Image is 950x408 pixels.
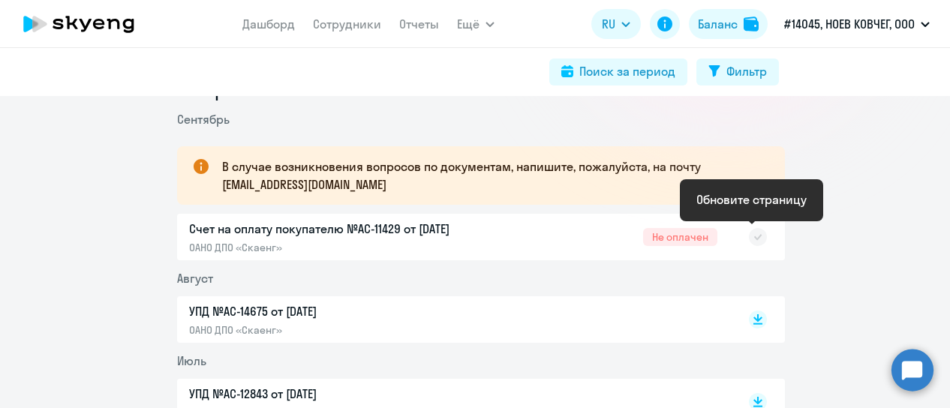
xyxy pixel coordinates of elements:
[189,302,717,337] a: УПД №AC-14675 от [DATE]ОАНО ДПО «Скаенг»
[189,323,504,337] p: ОАНО ДПО «Скаенг»
[177,271,213,286] span: Август
[399,16,439,31] a: Отчеты
[457,9,495,39] button: Ещё
[177,353,206,368] span: Июль
[189,385,504,403] p: УПД №AC-12843 от [DATE]
[579,62,675,80] div: Поиск за период
[222,157,758,193] p: В случае возникновения вопросов по документам, напишите, пожалуйста, на почту [EMAIL_ADDRESS][DOM...
[777,6,937,42] button: #14045, НОЕВ КОВЧЕГ, ООО
[689,9,768,39] button: Балансbalance
[549,58,687,85] button: Поиск за период
[698,15,738,33] div: Баланс
[313,16,381,31] a: Сотрудники
[591,9,641,39] button: RU
[457,15,480,33] span: Ещё
[602,15,615,33] span: RU
[189,302,504,320] p: УПД №AC-14675 от [DATE]
[242,16,295,31] a: Дашборд
[744,16,759,31] img: balance
[696,58,779,85] button: Фильтр
[726,62,767,80] div: Фильтр
[784,15,915,33] p: #14045, НОЕВ КОВЧЕГ, ООО
[177,112,230,127] span: Сентябрь
[696,190,807,208] div: Обновите страницу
